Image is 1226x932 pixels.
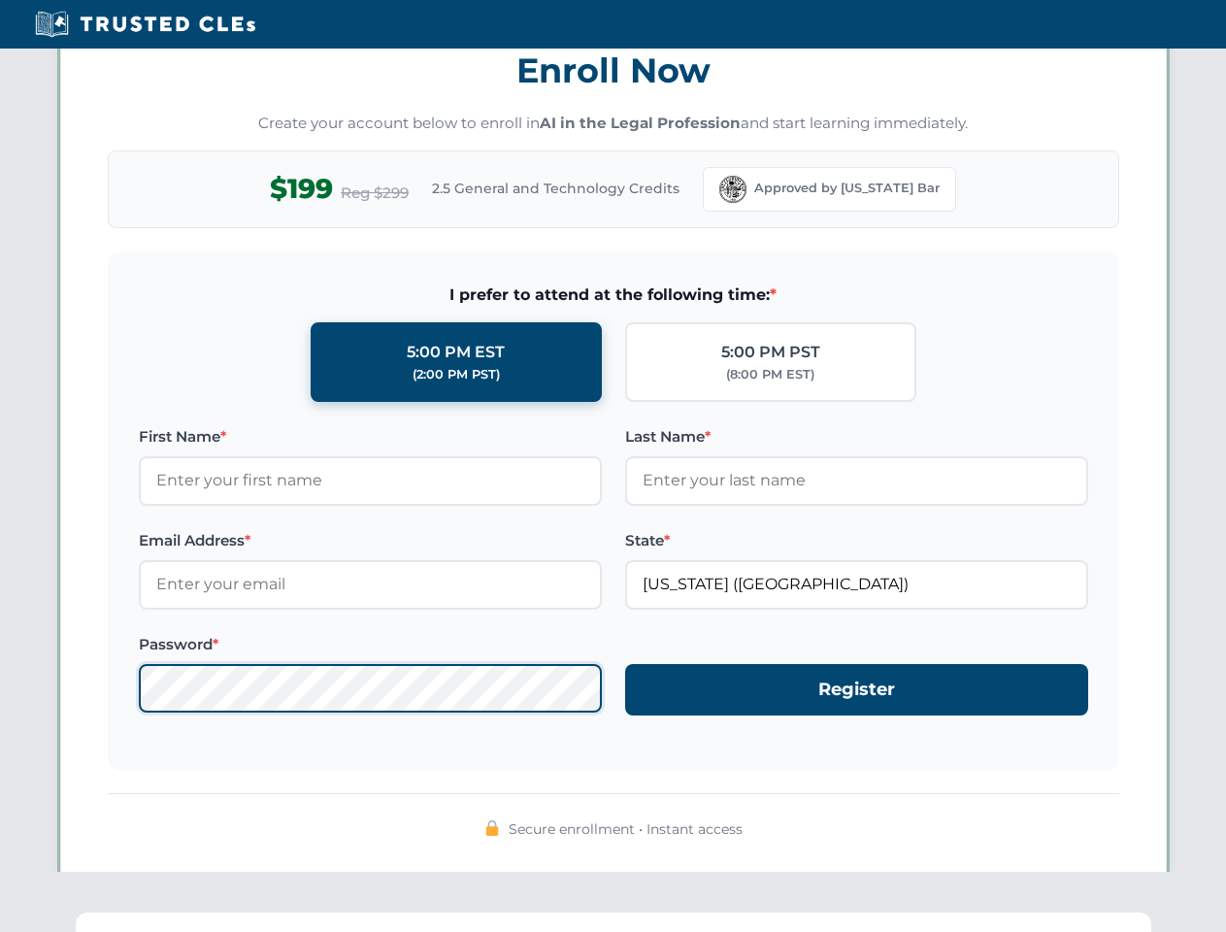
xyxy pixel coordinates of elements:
[108,40,1119,101] h3: Enroll Now
[29,10,261,39] img: Trusted CLEs
[139,283,1088,308] span: I prefer to attend at the following time:
[139,425,602,449] label: First Name
[139,633,602,656] label: Password
[726,365,814,384] div: (8:00 PM EST)
[509,818,743,840] span: Secure enrollment • Instant access
[139,529,602,552] label: Email Address
[721,340,820,365] div: 5:00 PM PST
[540,114,741,132] strong: AI in the Legal Profession
[719,176,746,203] img: Florida Bar
[625,529,1088,552] label: State
[413,365,500,384] div: (2:00 PM PST)
[484,820,500,836] img: 🔒
[407,340,505,365] div: 5:00 PM EST
[139,560,602,609] input: Enter your email
[341,182,409,205] span: Reg $299
[754,179,940,198] span: Approved by [US_STATE] Bar
[270,167,333,211] span: $199
[625,664,1088,716] button: Register
[625,456,1088,505] input: Enter your last name
[432,178,679,199] span: 2.5 General and Technology Credits
[625,425,1088,449] label: Last Name
[139,456,602,505] input: Enter your first name
[108,113,1119,135] p: Create your account below to enroll in and start learning immediately.
[625,560,1088,609] input: Florida (FL)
